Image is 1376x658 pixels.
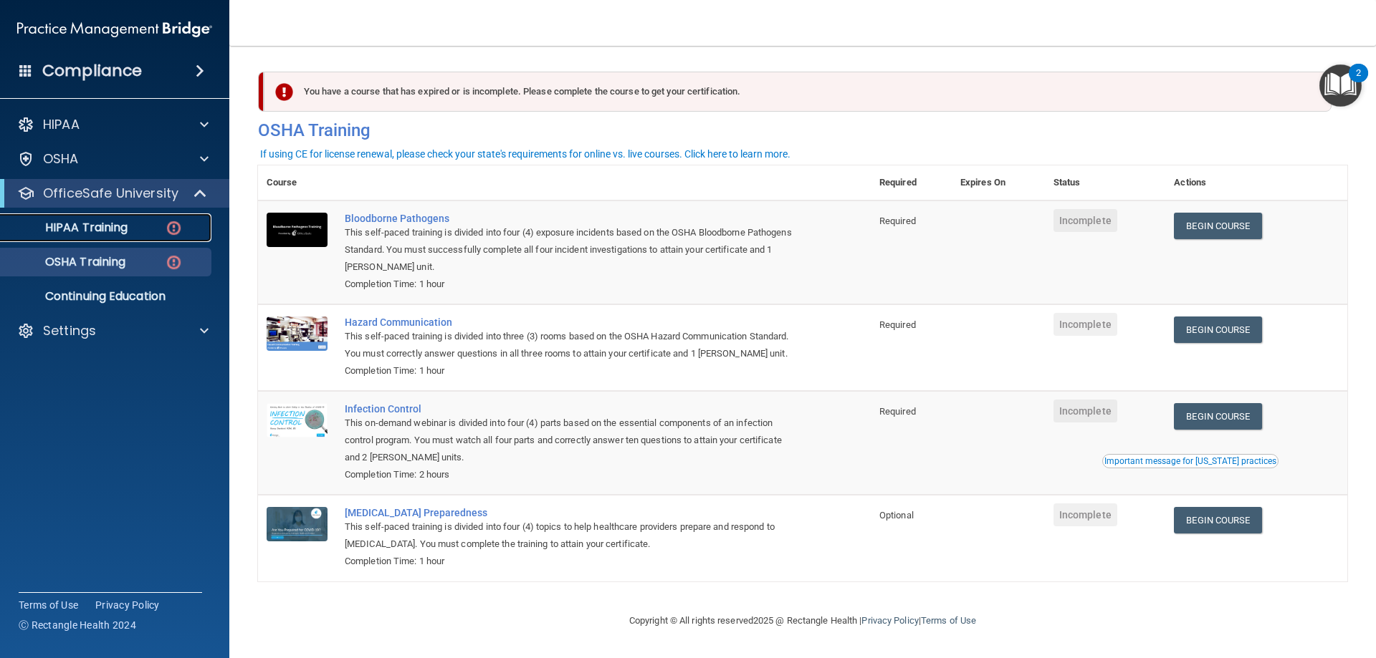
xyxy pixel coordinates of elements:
p: Continuing Education [9,289,205,304]
img: PMB logo [17,15,212,44]
div: Completion Time: 1 hour [345,276,799,293]
span: Required [879,216,916,226]
div: If using CE for license renewal, please check your state's requirements for online vs. live cours... [260,149,790,159]
a: Terms of Use [921,615,976,626]
span: Incomplete [1053,400,1117,422]
p: Settings [43,322,96,339]
h4: OSHA Training [258,120,1347,140]
div: Copyright © All rights reserved 2025 @ Rectangle Health | | [541,598,1064,644]
img: exclamation-circle-solid-danger.72ef9ffc.png [275,83,293,101]
div: Completion Time: 1 hour [345,362,799,379]
p: OSHA [43,150,79,168]
h4: Compliance [42,61,142,81]
div: Completion Time: 1 hour [345,553,799,570]
a: OfficeSafe University [17,185,208,202]
div: Important message for [US_STATE] practices [1104,457,1276,465]
p: OfficeSafe University [43,185,178,202]
a: Hazard Communication [345,316,799,328]
a: Begin Course [1174,403,1261,430]
div: This on-demand webinar is divided into four (4) parts based on the essential components of an inf... [345,415,799,466]
img: danger-circle.6113f641.png [165,253,183,271]
a: OSHA [17,150,209,168]
button: Read this if you are a dental practitioner in the state of CA [1102,454,1279,468]
a: Bloodborne Pathogens [345,213,799,224]
a: Privacy Policy [861,615,918,626]
span: Required [879,406,916,417]
span: Optional [879,510,914,521]
div: You have a course that has expired or is incomplete. Please complete the course to get your certi... [264,72,1332,112]
span: Required [879,319,916,330]
button: Open Resource Center, 2 new notifications [1319,64,1362,107]
p: HIPAA Training [9,221,128,235]
a: Begin Course [1174,213,1261,239]
div: This self-paced training is divided into four (4) topics to help healthcare providers prepare and... [345,518,799,553]
a: Infection Control [345,403,799,415]
span: Incomplete [1053,503,1117,526]
th: Expires On [952,165,1045,200]
div: Completion Time: 2 hours [345,466,799,483]
th: Required [871,165,952,200]
span: Ⓒ Rectangle Health 2024 [19,618,136,632]
div: This self-paced training is divided into three (3) rooms based on the OSHA Hazard Communication S... [345,328,799,362]
span: Incomplete [1053,313,1117,336]
a: Privacy Policy [95,598,160,612]
a: Begin Course [1174,316,1261,343]
button: If using CE for license renewal, please check your state's requirements for online vs. live cours... [258,147,793,161]
p: OSHA Training [9,255,125,269]
th: Actions [1165,165,1347,200]
span: Incomplete [1053,209,1117,232]
div: This self-paced training is divided into four (4) exposure incidents based on the OSHA Bloodborne... [345,224,799,276]
iframe: Drift Widget Chat Controller [1304,559,1359,614]
div: 2 [1356,73,1361,92]
a: [MEDICAL_DATA] Preparedness [345,507,799,518]
img: danger-circle.6113f641.png [165,219,183,237]
a: Settings [17,322,209,339]
a: Begin Course [1174,507,1261,533]
th: Status [1045,165,1166,200]
th: Course [258,165,336,200]
a: Terms of Use [19,598,78,612]
p: HIPAA [43,116,80,133]
a: HIPAA [17,116,209,133]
